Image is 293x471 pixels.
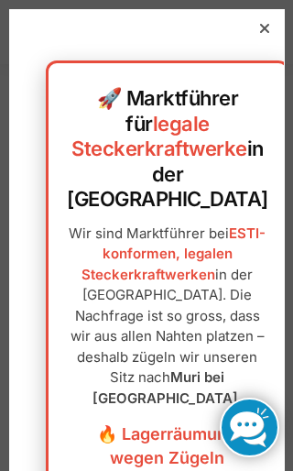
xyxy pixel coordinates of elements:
[81,225,266,283] a: ESTI-konformen, legalen Steckerkraftwerken
[67,86,268,213] h2: 🚀 Marktführer für in der [GEOGRAPHIC_DATA]
[92,368,238,407] strong: Muri bei [GEOGRAPHIC_DATA]
[67,224,268,410] p: Wir sind Marktführer bei in der [GEOGRAPHIC_DATA]. Die Nachfrage ist so gross, dass wir aus allen...
[71,112,247,161] a: legale Steckerkraftwerke
[67,422,268,470] h3: 🔥 Lagerräumung wegen Zügeln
